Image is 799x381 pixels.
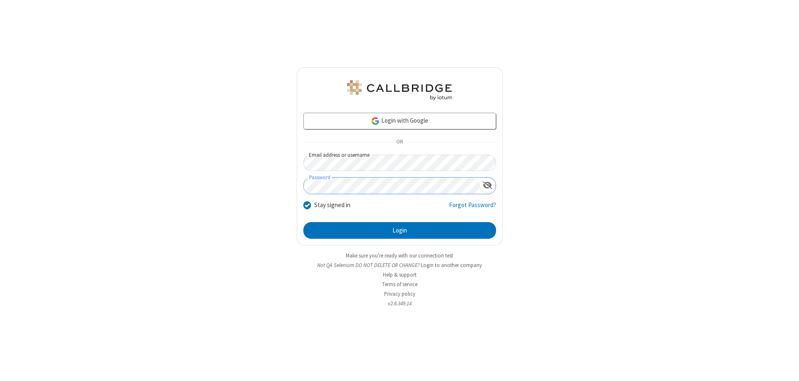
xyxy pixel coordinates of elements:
img: QA Selenium DO NOT DELETE OR CHANGE [345,80,454,100]
li: Not QA Selenium DO NOT DELETE OR CHANGE? [297,261,503,269]
a: Help & support [383,271,417,278]
label: Stay signed in [314,200,350,210]
button: Login to another company [421,261,482,269]
input: Password [304,178,479,194]
a: Terms of service [382,281,417,288]
a: Make sure you're ready with our connection test [346,252,453,259]
li: v2.6.349.14 [297,299,503,307]
a: Privacy policy [384,290,415,297]
a: Login with Google [303,113,496,129]
iframe: Chat [778,359,793,375]
img: google-icon.png [371,116,380,126]
input: Email address or username [303,155,496,171]
button: Login [303,222,496,239]
div: Show password [479,178,496,193]
a: Forgot Password? [449,200,496,216]
span: OR [393,136,406,148]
